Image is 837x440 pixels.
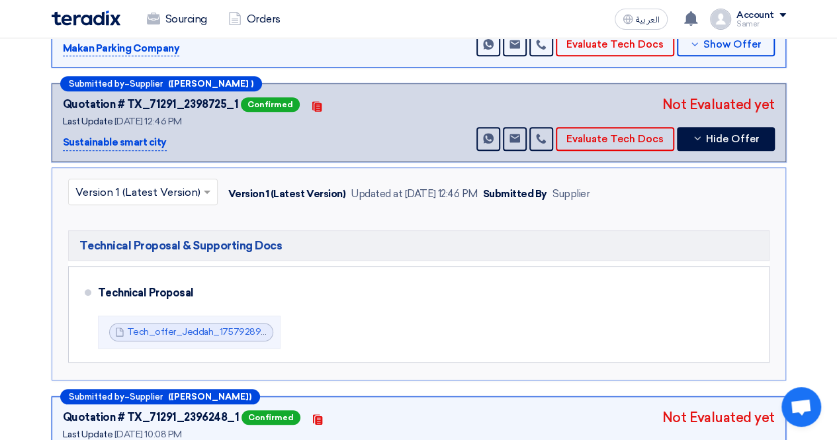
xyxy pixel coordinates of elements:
[556,127,674,151] button: Evaluate Tech Docs
[677,127,775,151] button: Hide Offer
[63,135,167,151] p: Sustainable smart city
[351,187,478,202] div: Updated at [DATE] 12:46 PM
[241,97,300,112] span: Confirmed
[63,429,113,440] span: Last Update
[736,21,786,28] div: Samer
[98,277,748,309] div: Technical Proposal
[127,326,305,337] a: Tech_offer_Jeddah_1757928967578.pdf
[556,32,674,56] button: Evaluate Tech Docs
[60,389,260,404] div: –
[706,134,760,144] span: Hide Offer
[615,9,668,30] button: العربية
[63,97,239,112] div: Quotation # TX_71291_2398725_1
[483,187,547,202] div: Submitted By
[63,41,180,57] p: Makan Parking Company
[736,10,774,21] div: Account
[662,95,775,114] div: Not Evaluated yet
[60,76,262,91] div: –
[130,392,163,401] span: Supplier
[114,429,182,440] span: [DATE] 10:08 PM
[636,15,660,24] span: العربية
[781,387,821,427] div: Open chat
[228,187,346,202] div: Version 1 (Latest Version)
[168,79,253,88] b: ([PERSON_NAME] )
[63,116,113,127] span: Last Update
[136,5,218,34] a: Sourcing
[662,408,775,427] div: Not Evaluated yet
[703,40,762,50] span: Show Offer
[168,392,251,401] b: ([PERSON_NAME])
[114,116,182,127] span: [DATE] 12:46 PM
[552,187,590,202] div: Supplier
[79,238,283,253] span: Technical Proposal & Supporting Docs
[130,79,163,88] span: Supplier
[52,11,120,26] img: Teradix logo
[677,32,775,56] button: Show Offer
[218,5,291,34] a: Orders
[69,79,124,88] span: Submitted by
[710,9,731,30] img: profile_test.png
[69,392,124,401] span: Submitted by
[242,410,300,425] span: Confirmed
[63,410,240,425] div: Quotation # TX_71291_2396248_1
